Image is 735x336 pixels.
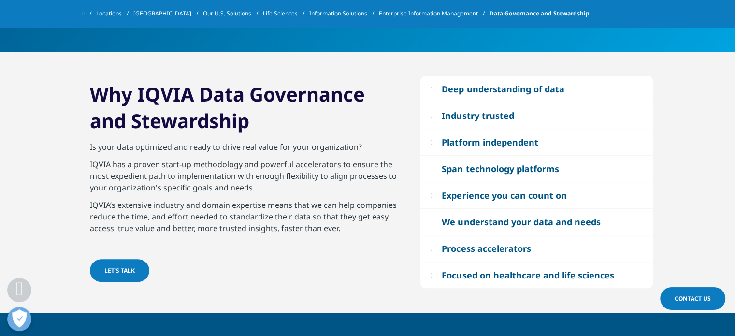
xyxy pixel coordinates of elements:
[96,5,133,22] a: Locations
[442,190,566,201] div: Experience you can count on
[90,141,399,159] p: Is your data optimized and ready to drive real value for your organization?
[442,243,531,254] div: Process accelerators
[490,5,590,22] span: Data Governance and Stewardship
[420,129,653,155] button: Platform independent
[420,262,653,288] button: Focused on healthcare and life sciences
[90,159,399,199] p: IQVIA has a proven start-up methodology and powerful accelerators to ensure the most expedient pa...
[442,163,559,175] div: Span technology platforms
[442,110,514,121] div: Industry trusted
[104,266,135,275] span: Let's Talk
[263,5,309,22] a: Life Sciences
[379,5,490,22] a: Enterprise Information Management
[133,5,203,22] a: [GEOGRAPHIC_DATA]
[309,5,379,22] a: Information Solutions
[442,136,538,148] div: Platform independent
[675,294,711,303] span: Contact Us
[442,269,614,281] div: Focused on healthcare and life sciences
[7,307,31,331] button: Ouvrir le centre de préférences
[203,5,263,22] a: Our U.S. Solutions
[420,76,653,102] button: Deep understanding of data
[660,287,725,310] a: Contact Us
[90,81,399,141] h2: Why IQVIA Data Governance and Stewardship
[442,83,564,95] div: Deep understanding of data
[420,209,653,235] button: We understand your data and needs
[420,102,653,129] button: Industry trusted
[420,235,653,262] button: Process accelerators
[442,216,600,228] div: We understand your data and needs
[420,182,653,208] button: Experience you can count on
[90,199,399,240] p: IQVIA’s extensive industry and domain expertise means that we can help companies reduce the time,...
[420,156,653,182] button: Span technology platforms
